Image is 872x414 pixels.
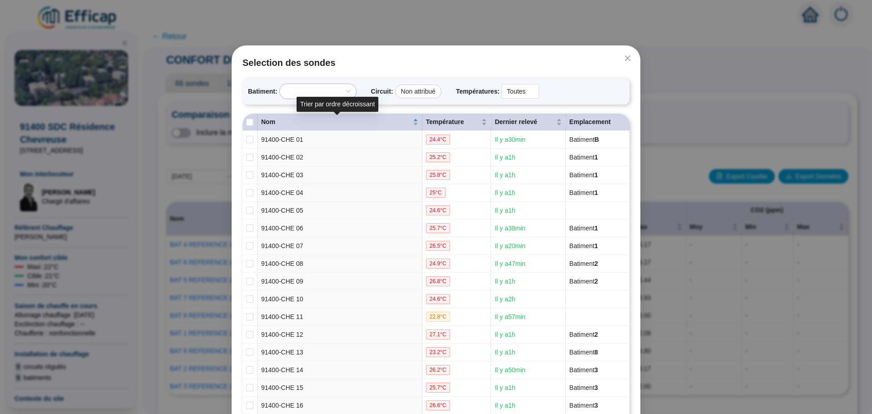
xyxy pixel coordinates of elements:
[507,85,534,98] span: Toutes
[426,259,450,269] span: 24.9 °C
[426,135,450,145] span: 24.4 °C
[243,56,629,69] span: Selection des sondes
[426,329,450,339] span: 27.1 °C
[258,290,422,308] td: 91400-CHE 10
[426,188,446,198] span: 25 °C
[620,55,635,62] span: Fermer
[570,224,598,232] span: Batiment
[595,189,598,196] span: 1
[395,85,441,98] div: Non attribué
[495,189,515,196] span: Il y a 1 h
[495,402,515,409] span: Il y a 1 h
[495,384,515,391] span: Il y a 1 h
[570,278,598,285] span: Batiment
[570,242,598,249] span: Batiment
[258,344,422,361] td: 91400-CHE 13
[595,384,598,391] span: 3
[595,136,599,143] span: B
[495,260,525,267] span: Il y a 47 min
[426,383,450,393] span: 25.7 °C
[426,400,450,410] span: 26.6 °C
[495,117,554,127] span: Dernier relevé
[258,308,422,326] td: 91400-CHE 11
[595,154,598,161] span: 1
[495,313,525,320] span: Il y a 57 min
[297,97,378,112] div: Trier par ordre décroissant
[426,152,450,162] span: 25.2 °C
[570,136,599,143] span: Batiment
[258,219,422,237] td: 91400-CHE 06
[426,223,450,233] span: 25.7 °C
[261,117,411,127] span: Nom
[595,349,598,356] span: 8
[426,312,450,322] span: 22.8 °C
[495,171,515,179] span: Il y a 1 h
[491,114,565,131] th: Dernier relevé
[595,278,598,285] span: 2
[258,184,422,202] td: 91400-CHE 04
[595,402,598,409] span: 3
[570,384,598,391] span: Batiment
[595,242,598,249] span: 1
[258,273,422,290] td: 91400-CHE 09
[426,294,450,304] span: 24.6 °C
[570,349,598,356] span: Batiment
[570,331,598,338] span: Batiment
[570,366,598,374] span: Batiment
[426,170,450,180] span: 25.8 °C
[426,205,450,215] span: 24.6 °C
[426,276,450,286] span: 26.8 °C
[248,87,277,96] span: Batiment :
[570,171,598,179] span: Batiment
[595,366,598,374] span: 3
[258,114,422,131] th: Nom
[258,202,422,219] td: 91400-CHE 05
[258,379,422,397] td: 91400-CHE 15
[258,149,422,166] td: 91400-CHE 02
[258,166,422,184] td: 91400-CHE 03
[426,117,480,127] span: Température
[624,55,631,62] span: close
[495,242,525,249] span: Il y a 20 min
[495,207,515,214] span: Il y a 1 h
[495,154,515,161] span: Il y a 1 h
[595,224,598,232] span: 1
[570,402,598,409] span: Batiment
[456,87,500,96] span: Températures :
[495,278,515,285] span: Il y a 1 h
[258,237,422,255] td: 91400-CHE 07
[422,114,491,131] th: Température
[595,260,598,267] span: 2
[495,366,525,374] span: Il y a 50 min
[426,365,450,375] span: 26.2 °C
[570,117,625,127] div: Emplacement
[570,260,598,267] span: Batiment
[570,189,598,196] span: Batiment
[595,331,598,338] span: 2
[570,154,598,161] span: Batiment
[371,87,393,96] span: Circuit :
[258,131,422,149] td: 91400-CHE 01
[495,224,525,232] span: Il y a 38 min
[258,361,422,379] td: 91400-CHE 14
[495,295,515,303] span: Il y a 2 h
[620,51,635,65] button: Close
[529,89,534,94] span: down
[426,347,450,357] span: 23.2 °C
[426,241,450,251] span: 26.5 °C
[258,326,422,344] td: 91400-CHE 12
[258,255,422,273] td: 91400-CHE 08
[495,331,515,338] span: Il y a 1 h
[495,349,515,356] span: Il y a 1 h
[495,136,525,143] span: Il y a 30 min
[595,171,598,179] span: 1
